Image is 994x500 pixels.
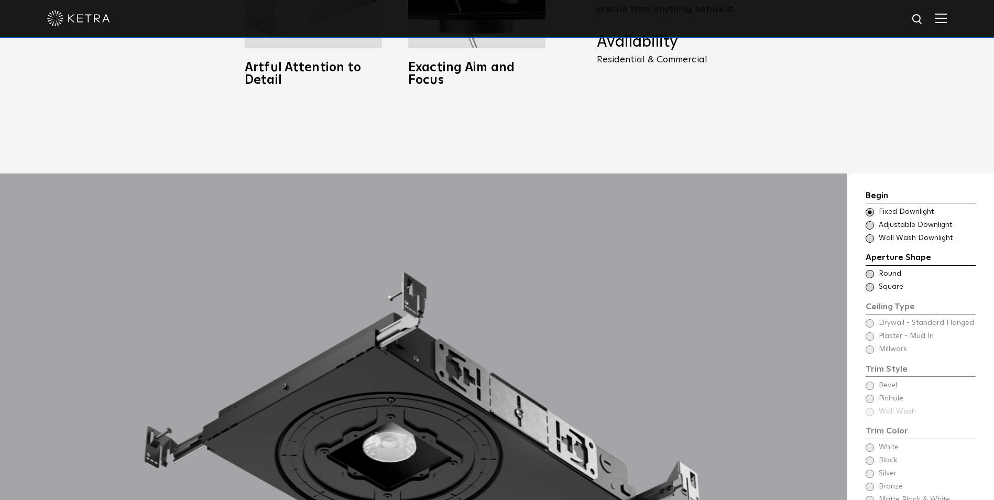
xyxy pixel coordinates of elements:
span: Fixed Downlight [879,207,975,218]
img: search icon [911,13,924,26]
img: Hamburger%20Nav.svg [935,13,947,23]
img: ketra-logo-2019-white [47,10,110,26]
h3: Exacting Aim and Focus [408,61,545,86]
span: Round [879,269,975,279]
span: Square [879,282,975,292]
span: Wall Wash Downlight [879,233,975,244]
span: Adjustable Downlight [879,220,975,231]
p: Residential & Commercial [597,55,759,64]
h3: Artful Attention to Detail [245,61,382,86]
div: Begin [866,189,976,204]
div: Aperture Shape [866,251,976,266]
h4: Availability [597,32,759,52]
